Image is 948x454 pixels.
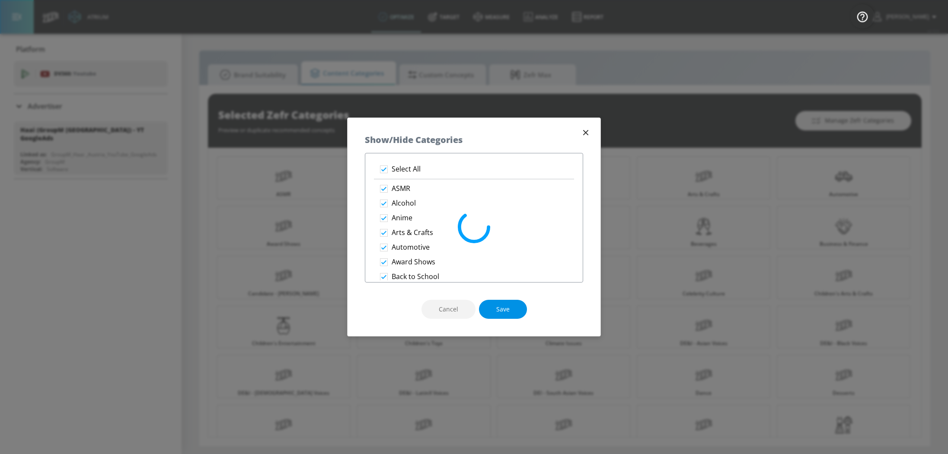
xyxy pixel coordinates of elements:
[392,228,433,237] p: Arts & Crafts
[392,165,421,174] p: Select All
[392,213,412,222] p: Anime
[392,199,416,208] p: Alcohol
[392,184,410,193] p: ASMR
[392,243,430,252] p: Automotive
[850,4,875,29] button: Open Resource Center
[479,300,527,319] button: Save
[392,272,439,281] p: Back to School
[365,135,463,144] h5: Show/Hide Categories
[496,304,510,315] span: Save
[392,257,435,267] p: Award Shows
